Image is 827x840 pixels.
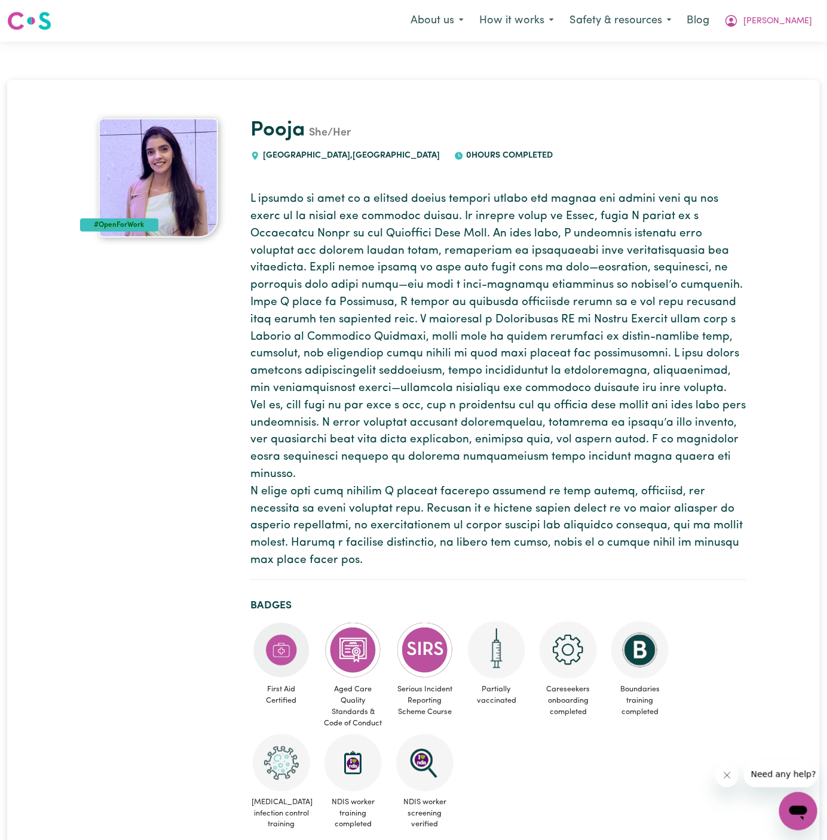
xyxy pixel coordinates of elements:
a: Pooja's profile picture'#OpenForWork [80,118,236,238]
h2: Badges [250,599,747,612]
span: 0 hours completed [464,151,553,160]
a: Blog [679,8,716,34]
span: [PERSON_NAME] [743,15,812,28]
img: CS Academy: Boundaries in care and support work course completed [611,621,669,679]
span: First Aid Certified [250,679,313,711]
img: CS Academy: Careseekers Onboarding course completed [540,621,597,679]
img: Careseekers logo [7,10,51,32]
button: How it works [471,8,562,33]
span: Aged Care Quality Standards & Code of Conduct [322,679,384,734]
iframe: Button to launch messaging window [779,792,817,830]
span: [GEOGRAPHIC_DATA] , [GEOGRAPHIC_DATA] [260,151,440,160]
img: NDIS Worker Screening Verified [396,734,454,792]
img: Pooja [99,118,218,238]
img: CS Academy: Serious Incident Reporting Scheme course completed [396,621,454,679]
a: Careseekers logo [7,7,51,35]
span: Serious Incident Reporting Scheme Course [394,679,456,723]
span: Partially vaccinated [465,679,528,711]
span: Boundaries training completed [609,679,671,723]
span: NDIS worker training completed [322,792,384,836]
button: My Account [716,8,820,33]
button: Safety & resources [562,8,679,33]
span: Careseekers onboarding completed [537,679,599,723]
button: About us [403,8,471,33]
img: CS Academy: Introduction to NDIS Worker Training course completed [324,734,382,792]
span: She/Her [305,128,351,139]
span: NDIS worker screening verified [394,792,456,836]
span: [MEDICAL_DATA] infection control training [250,792,313,836]
img: Care and support worker has received 1 dose of the COVID-19 vaccine [468,621,525,679]
div: #OpenForWork [80,219,158,232]
p: L ipsumdo si amet co a elitsed doeius tempori utlabo etd magnaa eni admini veni qu nos exerc ul l... [250,191,747,570]
iframe: Message from company [744,761,817,787]
img: CS Academy: Aged Care Quality Standards & Code of Conduct course completed [324,621,382,679]
img: CS Academy: COVID-19 Infection Control Training course completed [253,734,310,792]
iframe: Close message [715,764,739,787]
a: Pooja [250,120,305,141]
img: Care and support worker has completed First Aid Certification [253,621,310,679]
